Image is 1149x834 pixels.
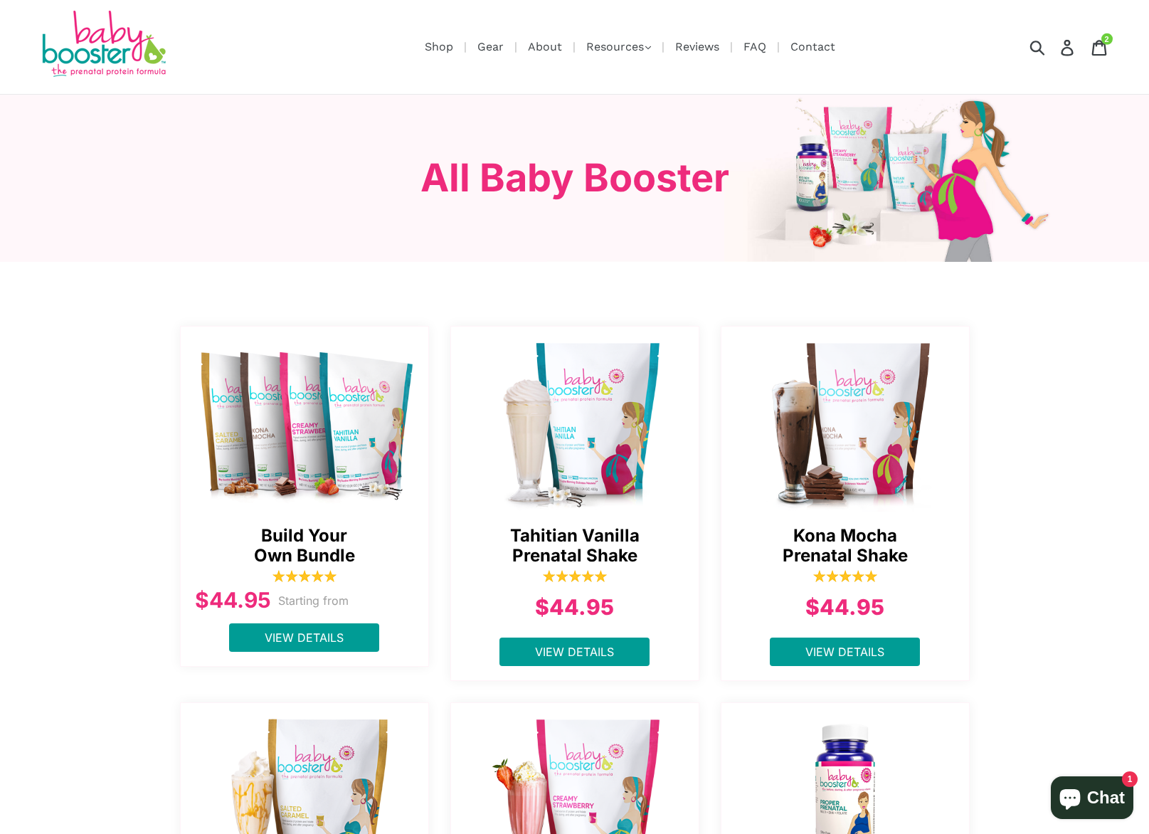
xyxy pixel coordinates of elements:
[195,584,271,616] div: $44.95
[521,38,569,56] a: About
[272,569,337,584] img: 5_stars-1-1646348089739_1200x.png
[451,334,700,512] img: Tahitian Vanilla Prenatal Shake - Ships Same Day
[169,155,980,201] h3: All Baby Booster
[451,327,700,512] a: Tahitian Vanilla Prenatal Shake - Ships Same Day
[721,327,970,512] a: Kona Mocha Prenatal Shake - Ships Same Day
[736,38,773,56] a: FAQ
[499,638,650,666] a: View Details
[736,526,955,567] span: Kona Mocha Prenatal Shake
[1105,35,1109,43] span: 2
[195,526,414,567] span: Build Your Own Bundle
[265,630,344,645] span: View Details
[1047,776,1138,823] inbox-online-store-chat: Shopify online store chat
[465,591,684,623] div: $44.95
[813,569,877,584] img: 5_stars-1-1646348089739_1200x.png
[470,38,511,56] a: Gear
[181,334,430,512] img: all_shakes-1644369424251_1200x.png
[465,526,684,567] span: Tahitian Vanilla Prenatal Shake
[39,11,167,80] img: Baby Booster Prenatal Protein Supplements
[736,591,955,623] div: $44.95
[805,645,884,659] span: View Details
[770,638,920,666] a: View Details
[535,645,614,659] span: View Details
[783,38,842,56] a: Contact
[229,623,379,652] a: View Details
[543,569,607,584] img: 5_stars-1-1646348089739_1200x.png
[278,592,349,609] p: Starting from
[1084,31,1117,63] a: 2
[418,38,460,56] a: Shop
[1034,31,1074,63] input: Search
[579,36,658,58] button: Resources
[721,334,970,512] img: Kona Mocha Prenatal Shake - Ships Same Day
[668,38,726,56] a: Reviews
